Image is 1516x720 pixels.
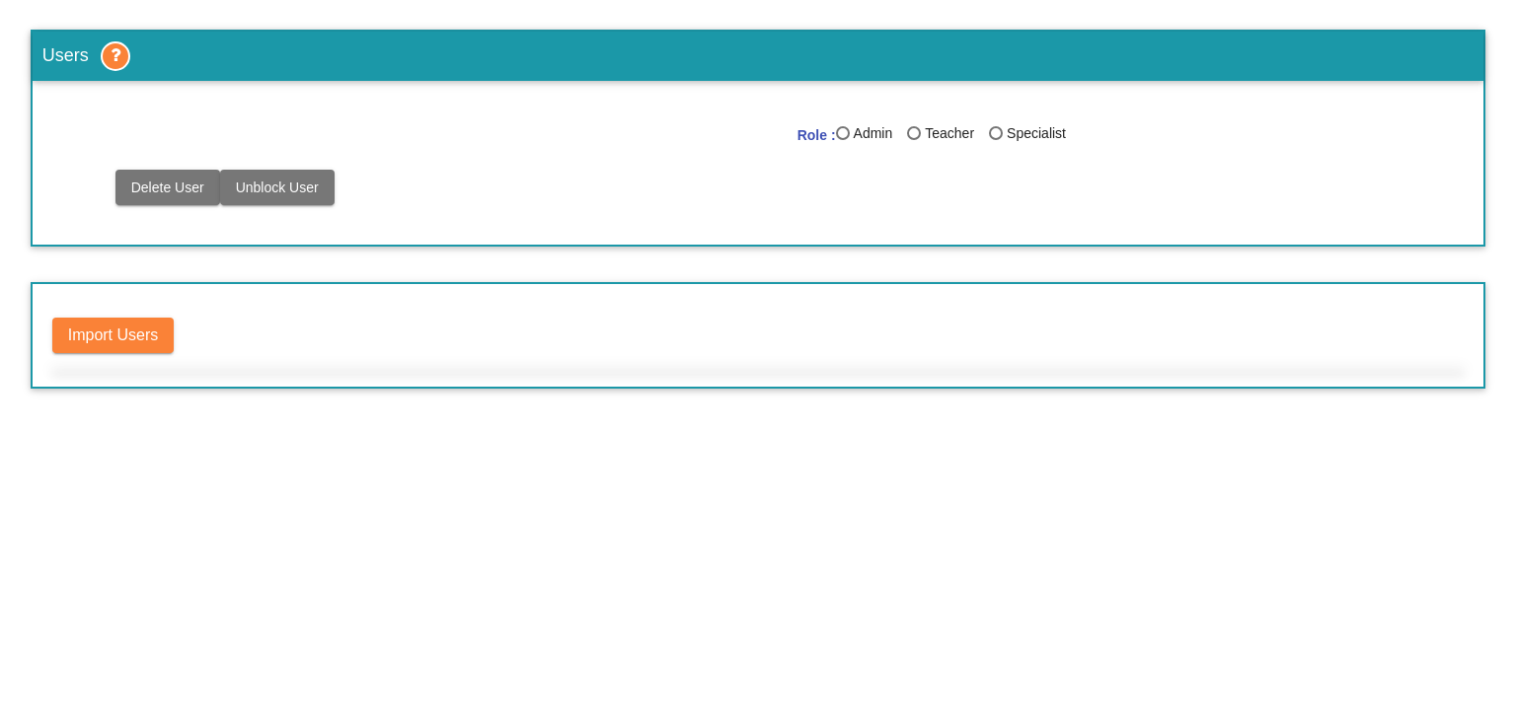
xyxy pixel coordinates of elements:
[797,127,836,143] mat-label: Role :
[220,170,335,205] button: Unblock User
[115,170,220,205] button: Delete User
[52,318,175,353] button: Import Users
[921,123,974,144] div: Teacher
[52,118,306,134] input: First Name
[850,123,893,144] div: Admin
[236,180,319,195] span: Unblock User
[600,118,778,134] input: E Mail
[1003,123,1066,144] div: Specialist
[836,127,1081,143] mat-radio-group: Last Name
[326,118,579,134] input: Last Name
[131,180,204,195] span: Delete User
[68,326,159,343] span: Import Users
[33,32,1484,81] h3: Users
